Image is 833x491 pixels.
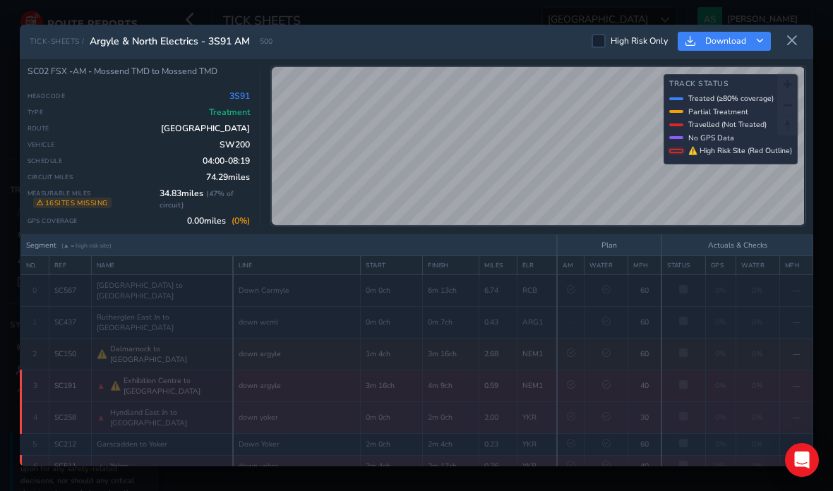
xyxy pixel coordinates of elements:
th: MPH [628,255,662,274]
td: 60 [628,306,662,338]
td: 0.43 [479,306,517,338]
td: down argyle [233,370,361,401]
td: 1m 4ch [361,338,423,370]
span: Rutherglen East Jn to [GEOGRAPHIC_DATA] [97,312,227,333]
span: Dalmarnock to [GEOGRAPHIC_DATA] [110,344,227,365]
td: 3m 16ch [423,338,479,370]
span: Partial Treatment [688,107,748,117]
th: START [361,255,423,274]
td: 2.68 [479,338,517,370]
span: Exhibition Centre to [GEOGRAPHIC_DATA] [124,375,227,396]
th: STATUS [661,255,705,274]
td: 6m 13ch [423,274,479,306]
td: 6.74 [479,274,517,306]
h4: Track Status [669,80,792,89]
span: 0% [715,412,726,423]
td: Down Yoker [233,433,361,455]
span: — [567,317,575,327]
span: SW200 [220,139,250,150]
span: ⚠ High Risk Site (Red Outline) [688,145,792,156]
span: ( 0 %) [232,215,250,226]
td: NEM1 [517,370,557,401]
span: ( 47 % of circuit) [160,188,234,210]
td: — [780,401,813,433]
td: 40 [628,370,662,401]
canvas: Map [272,67,804,225]
span: Treated (≥80% coverage) [688,93,774,104]
span: 0% [715,439,726,449]
td: 0m 7ch [423,306,479,338]
td: RCB [517,274,557,306]
span: 0% [715,348,726,359]
td: — [780,370,813,401]
span: No GPS Data [688,133,734,143]
span: 34.83 miles [160,188,250,210]
td: — [780,433,813,455]
span: 0% [752,439,763,449]
td: 2.00 [479,401,517,433]
td: Down Carmyle [233,274,361,306]
td: — [780,274,813,306]
td: 4m 9ch [423,370,479,401]
th: WATER [736,255,779,274]
th: GPS [705,255,736,274]
span: 0% [715,285,726,296]
th: Actuals & Checks [661,235,813,256]
td: 0m 0ch [361,401,423,433]
th: MPH [780,255,813,274]
span: 74.29 miles [206,171,250,183]
td: down argyle [233,338,361,370]
td: down wcml [233,306,361,338]
td: 2m 0ch [361,433,423,455]
td: 0m 0ch [361,274,423,306]
td: 0.23 [479,433,517,455]
span: 0% [752,348,763,359]
span: 0% [752,317,763,327]
th: ELR [517,255,557,274]
span: 0% [752,380,763,391]
td: 60 [628,433,662,455]
td: — [780,306,813,338]
td: 2m 0ch [423,401,479,433]
td: 3m 16ch [361,370,423,401]
th: NAME [92,255,233,274]
td: ARG1 [517,306,557,338]
td: YKR [517,401,557,433]
span: [GEOGRAPHIC_DATA] [161,123,250,134]
th: MILES [479,255,517,274]
span: 3S91 [229,90,250,102]
span: [GEOGRAPHIC_DATA] to [GEOGRAPHIC_DATA] [97,280,227,301]
th: FINISH [423,255,479,274]
th: Segment [21,235,558,256]
span: Treatment [209,107,250,118]
span: Hyndland East Jn to [GEOGRAPHIC_DATA] [110,407,227,428]
span: Travelled (Not Treated) [688,119,767,130]
span: 0% [715,380,726,391]
span: 04:00 - 08:19 [203,155,250,166]
td: — [780,338,813,370]
td: 60 [628,338,662,370]
th: Plan [557,235,661,256]
td: 30 [628,401,662,433]
td: 2m 4ch [423,433,479,455]
td: 0m 0ch [361,306,423,338]
td: NEM1 [517,338,557,370]
td: 60 [628,274,662,306]
td: 0.59 [479,370,517,401]
span: 0% [752,285,763,296]
td: YKR [517,433,557,455]
span: 0% [715,317,726,327]
th: AM [557,255,584,274]
th: WATER [584,255,628,274]
span: 0.00 miles [187,215,250,226]
td: down yoker [233,401,361,433]
th: LINE [233,255,361,274]
div: Open Intercom Messenger [785,443,819,477]
span: 0% [752,412,763,423]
